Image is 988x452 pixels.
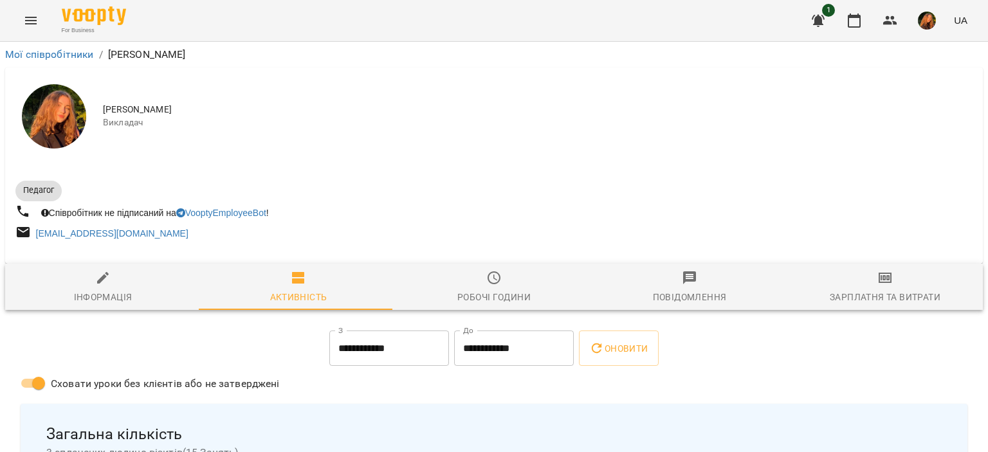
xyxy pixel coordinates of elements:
p: [PERSON_NAME] [108,47,186,62]
img: Voopty Logo [62,6,126,25]
span: Викладач [103,116,973,129]
div: Зарплатня та Витрати [830,289,940,305]
div: Робочі години [457,289,531,305]
li: / [99,47,103,62]
span: 1 [822,4,835,17]
a: [EMAIL_ADDRESS][DOMAIN_NAME] [36,228,188,239]
a: Мої співробітники [5,48,94,60]
span: Сховати уроки без клієнтів або не затверджені [51,376,280,392]
a: VooptyEmployeeBot [176,208,266,218]
button: Оновити [579,330,658,366]
span: Педагог [15,185,62,196]
span: [PERSON_NAME] [103,104,973,116]
div: Повідомлення [653,289,727,305]
button: Menu [15,5,46,36]
span: UA [954,14,967,27]
nav: breadcrumb [5,47,983,62]
span: Оновити [589,341,648,356]
div: Активність [270,289,327,305]
div: Співробітник не підписаний на ! [39,204,271,222]
img: Бабич Іванна Миколаївна [22,84,86,149]
span: For Business [62,26,126,35]
div: Інформація [74,289,133,305]
span: Загальна кількість [46,424,942,444]
img: a7253ec6d19813cf74d78221198b3021.jpeg [918,12,936,30]
button: UA [949,8,973,32]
